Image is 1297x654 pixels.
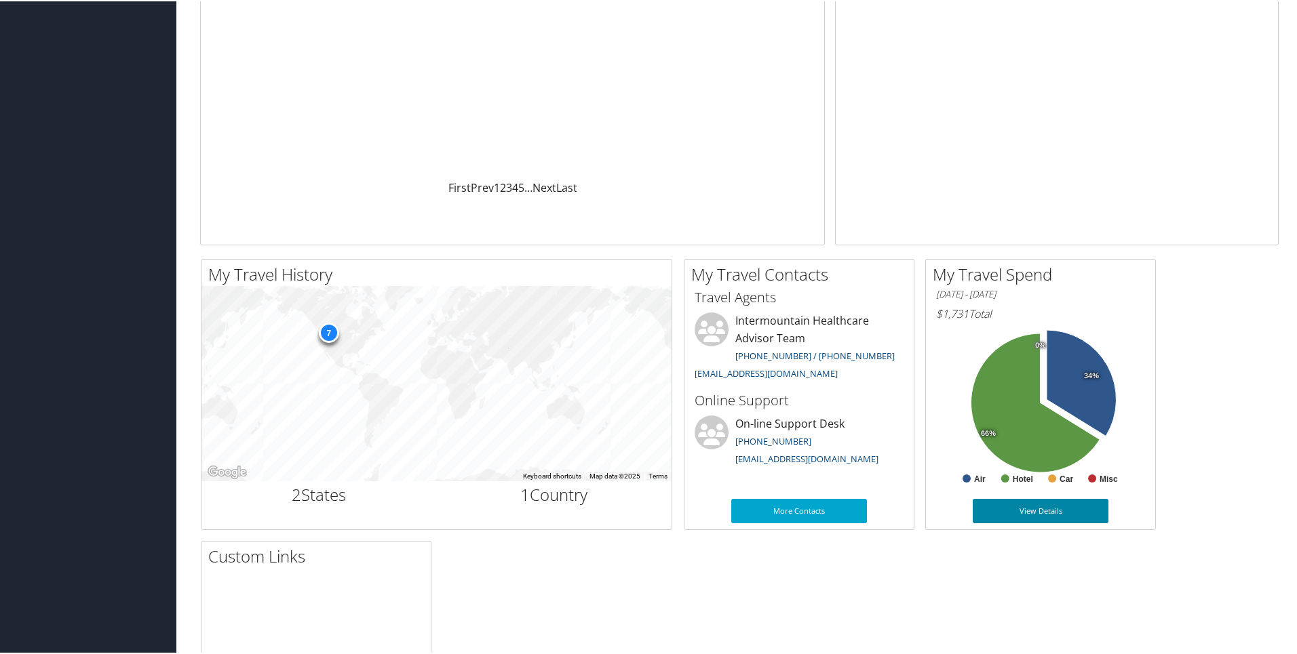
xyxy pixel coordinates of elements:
[735,434,811,446] a: [PHONE_NUMBER]
[205,462,250,480] a: Open this area in Google Maps (opens a new window)
[533,179,556,194] a: Next
[1035,340,1046,348] tspan: 0%
[589,471,640,478] span: Map data ©2025
[448,179,471,194] a: First
[520,482,530,504] span: 1
[973,497,1108,522] a: View Details
[936,305,1145,320] h6: Total
[523,470,581,480] button: Keyboard shortcuts
[695,366,838,378] a: [EMAIL_ADDRESS][DOMAIN_NAME]
[556,179,577,194] a: Last
[735,451,878,464] a: [EMAIL_ADDRESS][DOMAIN_NAME]
[518,179,524,194] a: 5
[691,262,914,285] h2: My Travel Contacts
[208,544,431,567] h2: Custom Links
[936,305,969,320] span: $1,731
[512,179,518,194] a: 4
[471,179,494,194] a: Prev
[688,414,910,470] li: On-line Support Desk
[318,321,338,342] div: 7
[731,497,867,522] a: More Contacts
[208,262,672,285] h2: My Travel History
[648,471,667,478] a: Terms (opens in new tab)
[292,482,301,504] span: 2
[506,179,512,194] a: 3
[981,428,996,436] tspan: 66%
[1084,371,1099,379] tspan: 34%
[688,311,910,384] li: Intermountain Healthcare Advisor Team
[695,287,904,306] h3: Travel Agents
[447,482,662,505] h2: Country
[936,287,1145,300] h6: [DATE] - [DATE]
[974,473,986,483] text: Air
[695,390,904,409] h3: Online Support
[205,462,250,480] img: Google
[1100,473,1118,483] text: Misc
[933,262,1155,285] h2: My Travel Spend
[500,179,506,194] a: 2
[1013,473,1033,483] text: Hotel
[1060,473,1073,483] text: Car
[735,348,895,361] a: [PHONE_NUMBER] / [PHONE_NUMBER]
[524,179,533,194] span: …
[212,482,427,505] h2: States
[494,179,500,194] a: 1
